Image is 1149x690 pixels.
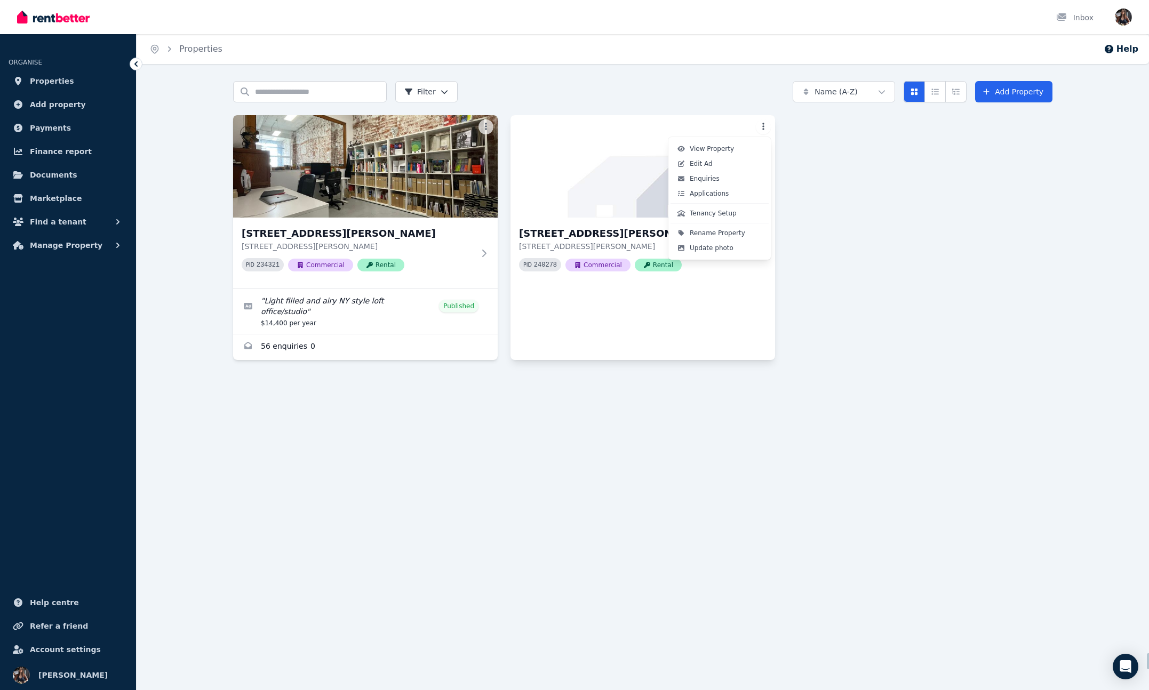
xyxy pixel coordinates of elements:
[690,209,737,218] span: Tenancy Setup
[668,137,771,260] div: More options
[30,17,52,26] div: v 4.0.25
[29,62,37,70] img: tab_domain_overview_orange.svg
[41,63,95,70] div: Domain Overview
[690,174,720,183] span: Enquiries
[28,28,117,36] div: Domain: [DOMAIN_NAME]
[690,229,745,237] span: Rename Property
[690,145,734,153] span: View Property
[17,17,26,26] img: logo_orange.svg
[118,63,180,70] div: Keywords by Traffic
[690,189,729,198] span: Applications
[690,159,713,168] span: Edit Ad
[690,244,733,252] span: Update photo
[17,28,26,36] img: website_grey.svg
[106,62,115,70] img: tab_keywords_by_traffic_grey.svg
